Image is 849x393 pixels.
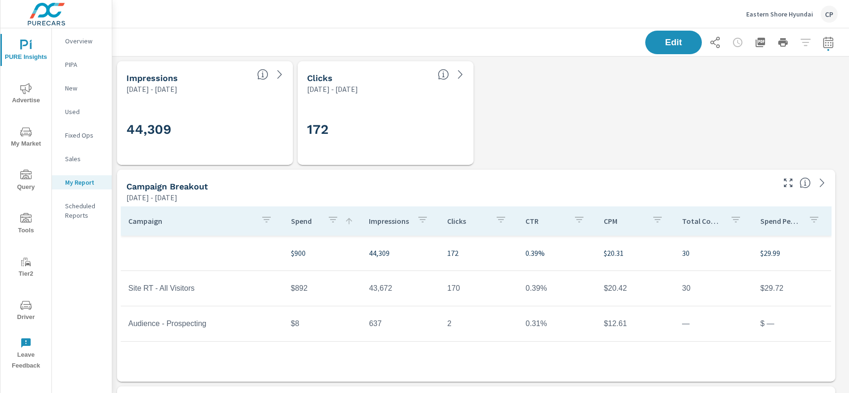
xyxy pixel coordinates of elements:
[126,73,178,83] h5: Impressions
[65,154,104,164] p: Sales
[746,10,813,18] p: Eastern Shore Hyundai
[453,67,468,82] a: See more details in report
[291,216,320,226] p: Spend
[307,122,464,138] h3: 172
[3,256,49,279] span: Tier2
[3,126,49,149] span: My Market
[65,36,104,46] p: Overview
[65,60,104,69] p: PIPA
[65,107,104,116] p: Used
[52,175,112,189] div: My Report
[65,201,104,220] p: Scheduled Reports
[655,38,692,47] span: Edit
[121,277,283,300] td: Site RT - All Visitors
[645,31,702,54] button: Edit
[52,152,112,166] div: Sales
[291,247,354,259] p: $900
[3,213,49,236] span: Tools
[361,312,440,336] td: 637
[126,122,283,138] h3: 44,309
[781,175,796,190] button: Make Fullscreen
[121,312,283,336] td: Audience - Prospecting
[760,216,801,226] p: Spend Per Conversion
[3,83,49,106] span: Advertise
[518,312,596,336] td: 0.31%
[126,192,177,203] p: [DATE] - [DATE]
[440,277,518,300] td: 170
[799,177,811,188] span: This is a summary of Display performance results by campaign. Each column can be sorted.
[3,300,49,323] span: Driver
[525,216,566,226] p: CTR
[65,83,104,93] p: New
[604,216,644,226] p: CPM
[674,277,753,300] td: 30
[52,34,112,48] div: Overview
[52,105,112,119] div: Used
[283,312,362,336] td: $8
[682,216,723,226] p: Total Conversions
[272,67,287,82] a: See more details in report
[257,69,268,80] span: The number of times an ad was shown on your behalf.
[3,337,49,371] span: Leave Feedback
[440,312,518,336] td: 2
[753,312,831,336] td: $ —
[674,312,753,336] td: —
[52,199,112,222] div: Scheduled Reports
[706,33,724,52] button: Share Report
[126,181,208,191] h5: Campaign Breakout
[361,277,440,300] td: 43,672
[604,247,667,259] p: $20.31
[447,216,488,226] p: Clicks
[596,277,674,300] td: $20.42
[753,277,831,300] td: $29.72
[283,277,362,300] td: $892
[815,175,830,190] a: See more details in report
[369,216,409,226] p: Impressions
[307,83,358,95] p: [DATE] - [DATE]
[3,40,49,63] span: PURE Insights
[774,33,792,52] button: Print Report
[819,33,838,52] button: Select Date Range
[126,83,177,95] p: [DATE] - [DATE]
[369,247,432,259] p: 44,309
[52,128,112,142] div: Fixed Ops
[682,247,745,259] p: 30
[65,131,104,140] p: Fixed Ops
[596,312,674,336] td: $12.61
[52,57,112,72] div: PIPA
[447,247,510,259] p: 172
[760,247,824,259] p: $29.99
[0,28,51,375] div: nav menu
[128,216,253,226] p: Campaign
[518,277,596,300] td: 0.39%
[65,178,104,187] p: My Report
[438,69,449,80] span: The number of times an ad was clicked by a consumer.
[52,81,112,95] div: New
[525,247,589,259] p: 0.39%
[3,170,49,193] span: Query
[821,6,838,23] div: CP
[307,73,333,83] h5: Clicks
